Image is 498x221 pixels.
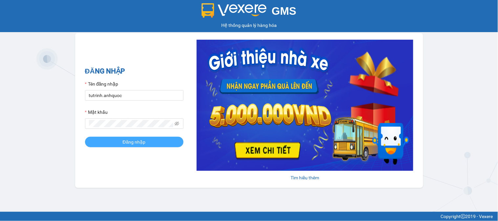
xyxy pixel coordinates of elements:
[461,214,466,219] span: copyright
[202,3,267,18] img: logo 2
[89,120,174,127] input: Mật khẩu
[85,137,184,147] button: Đăng nhập
[85,90,184,101] input: Tên đăng nhập
[175,121,179,126] span: eye-invisible
[85,80,119,88] label: Tên đăng nhập
[197,40,413,171] img: banner-0
[272,5,296,17] span: GMS
[85,66,184,77] h2: ĐĂNG NHẬP
[2,22,496,29] div: Hệ thống quản lý hàng hóa
[5,213,493,220] div: Copyright 2019 - Vexere
[197,174,413,181] div: Tìm hiểu thêm
[202,10,296,15] a: GMS
[123,138,146,146] span: Đăng nhập
[85,109,108,116] label: Mật khẩu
